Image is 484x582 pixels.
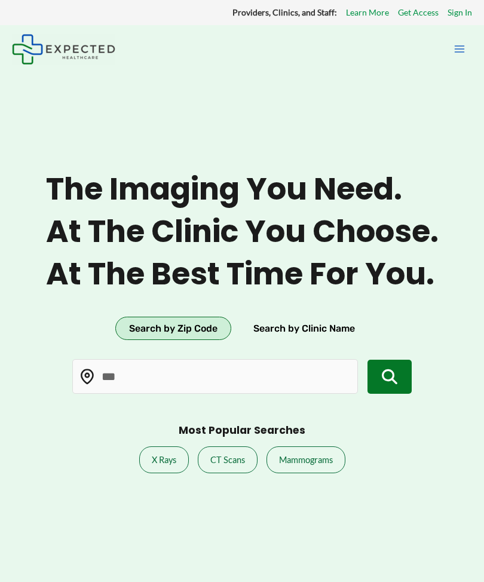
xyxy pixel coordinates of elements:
[240,317,369,341] button: Search by Clinic Name
[346,5,389,20] a: Learn More
[179,424,305,437] h3: Most Popular Searches
[46,213,439,250] span: At the clinic you choose.
[448,5,472,20] a: Sign In
[447,36,472,62] button: Main menu toggle
[398,5,439,20] a: Get Access
[79,369,95,385] img: Location pin
[12,34,115,65] img: Expected Healthcare Logo - side, dark font, small
[232,7,337,17] strong: Providers, Clinics, and Staff:
[198,446,258,473] a: CT Scans
[115,317,231,341] button: Search by Zip Code
[46,171,439,207] span: The imaging you need.
[46,256,439,292] span: At the best time for you.
[139,446,189,473] a: X Rays
[266,446,345,473] a: Mammograms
